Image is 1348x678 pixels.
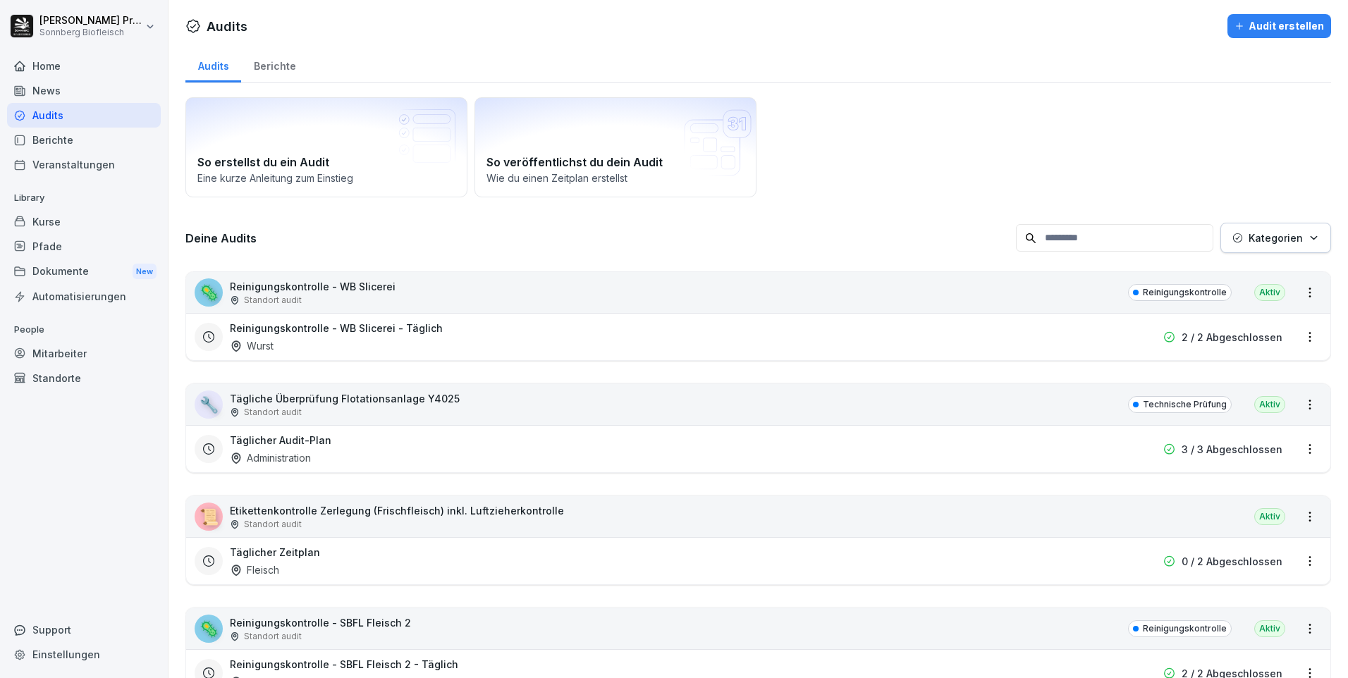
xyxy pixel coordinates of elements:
a: Berichte [241,47,308,82]
div: Fleisch [230,562,279,577]
a: Einstellungen [7,642,161,667]
div: 📜 [195,503,223,531]
h2: So veröffentlichst du dein Audit [486,154,745,171]
p: Technische Prüfung [1143,398,1227,411]
div: Aktiv [1254,284,1285,301]
div: Audit erstellen [1234,18,1324,34]
div: Aktiv [1254,396,1285,413]
p: Standort audit [244,406,302,419]
p: Kategorien [1249,230,1303,245]
p: 0 / 2 Abgeschlossen [1182,554,1282,569]
a: Standorte [7,366,161,390]
a: Automatisierungen [7,284,161,309]
h3: Reinigungskontrolle - SBFL Fleisch 2 - Täglich [230,657,458,672]
p: 2 / 2 Abgeschlossen [1182,330,1282,345]
a: Audits [7,103,161,128]
p: People [7,319,161,341]
p: Wie du einen Zeitplan erstellst [486,171,745,185]
div: Aktiv [1254,620,1285,637]
a: DokumenteNew [7,259,161,285]
p: Reinigungskontrolle - WB Slicerei [230,279,396,294]
p: Reinigungskontrolle [1143,286,1227,299]
p: [PERSON_NAME] Preßlauer [39,15,142,27]
div: Wurst [230,338,274,353]
div: Aktiv [1254,508,1285,525]
div: 🦠 [195,278,223,307]
h1: Audits [207,17,247,36]
a: Audits [185,47,241,82]
div: Support [7,617,161,642]
h3: Täglicher Audit-Plan [230,433,331,448]
p: Standort audit [244,294,302,307]
p: Tägliche Überprüfung Flotationsanlage Y4025 [230,391,460,406]
a: So veröffentlichst du dein AuditWie du einen Zeitplan erstellst [474,97,756,197]
a: Mitarbeiter [7,341,161,366]
a: Kurse [7,209,161,234]
h3: Reinigungskontrolle - WB Slicerei - Täglich [230,321,443,335]
p: Library [7,187,161,209]
h2: So erstellst du ein Audit [197,154,455,171]
p: Standort audit [244,518,302,531]
p: Etikettenkontrolle Zerlegung (Frischfleisch) inkl. Luftzieherkontrolle [230,503,564,518]
div: Administration [230,450,311,465]
h3: Deine Audits [185,230,1009,246]
button: Audit erstellen [1227,14,1331,38]
div: 🔧 [195,390,223,419]
p: Reinigungskontrolle [1143,622,1227,635]
h3: Täglicher Zeitplan [230,545,320,560]
a: Pfade [7,234,161,259]
p: Sonnberg Biofleisch [39,27,142,37]
p: 3 / 3 Abgeschlossen [1182,442,1282,457]
div: New [133,264,157,280]
a: Veranstaltungen [7,152,161,177]
a: Home [7,54,161,78]
a: Berichte [7,128,161,152]
div: 🦠 [195,615,223,643]
p: Reinigungskontrolle - SBFL Fleisch 2 [230,615,411,630]
div: Dokumente [7,259,161,285]
p: Eine kurze Anleitung zum Einstieg [197,171,455,185]
p: Standort audit [244,630,302,643]
a: So erstellst du ein AuditEine kurze Anleitung zum Einstieg [185,97,467,197]
button: Kategorien [1220,223,1331,253]
a: News [7,78,161,103]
